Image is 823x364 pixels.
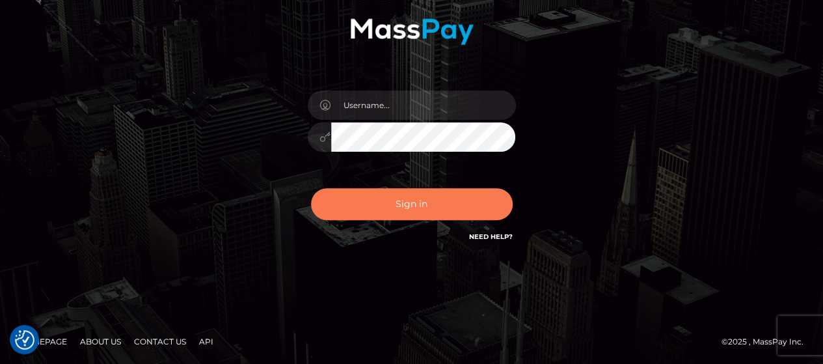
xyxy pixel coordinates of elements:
[311,188,513,220] button: Sign in
[14,331,72,352] a: Homepage
[469,232,513,241] a: Need Help?
[75,331,126,352] a: About Us
[722,335,813,349] div: © 2025 , MassPay Inc.
[15,330,34,350] button: Consent Preferences
[194,331,219,352] a: API
[15,330,34,350] img: Revisit consent button
[129,331,191,352] a: Contact Us
[331,91,516,120] input: Username...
